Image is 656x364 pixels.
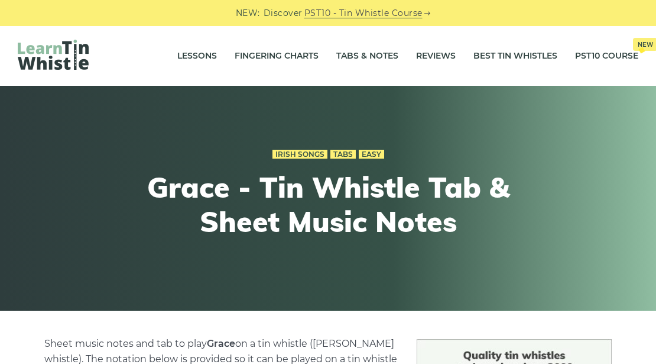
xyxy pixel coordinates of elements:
a: Tabs & Notes [336,41,398,71]
a: Lessons [177,41,217,71]
a: Irish Songs [272,150,327,159]
a: PST10 CourseNew [575,41,638,71]
h1: Grace - Tin Whistle Tab & Sheet Music Notes [111,170,545,239]
strong: Grace [207,338,235,349]
a: Best Tin Whistles [473,41,557,71]
img: LearnTinWhistle.com [18,40,89,70]
a: Reviews [416,41,456,71]
a: Fingering Charts [235,41,319,71]
a: Easy [359,150,384,159]
a: Tabs [330,150,356,159]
